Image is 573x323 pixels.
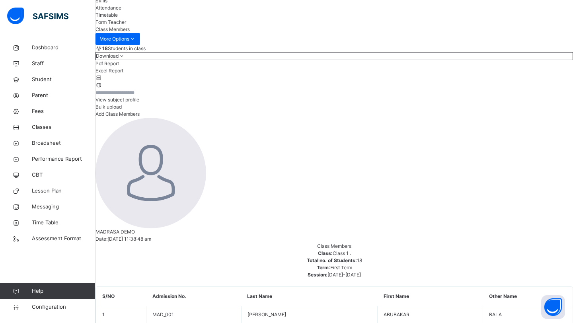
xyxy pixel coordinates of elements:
th: Admission No. [146,287,241,306]
span: Assessment Format [32,235,95,243]
span: Total no. of Students: [307,257,357,263]
span: Form Teacher [95,19,126,25]
span: Students in class [102,45,146,52]
span: Time Table [32,219,95,227]
span: Term: [317,265,330,270]
span: MADRASA DEMO [95,229,135,235]
img: default.svg [95,118,206,228]
th: Last Name [241,287,377,306]
span: Parent [32,91,95,99]
span: Dashboard [32,44,95,52]
span: Session: [308,272,327,278]
li: dropdown-list-item-null-1 [95,67,573,74]
li: dropdown-list-item-null-0 [95,60,573,67]
span: First Term [330,265,352,270]
span: Date: [95,236,107,242]
span: Student [32,76,95,84]
span: Download [96,53,119,59]
th: First Name [378,287,483,306]
span: Attendance [95,5,121,11]
th: S/NO [96,287,146,306]
span: Timetable [95,12,118,18]
span: Messaging [32,203,95,211]
span: Class: [318,250,333,256]
span: [DATE]-[DATE] [327,272,361,278]
span: More Options [99,35,136,43]
span: Class Members [317,243,351,249]
th: Other Name [483,287,573,306]
span: CBT [32,171,95,179]
span: Fees [32,107,95,115]
span: Help [32,287,95,295]
span: [DATE] 11:38:48 am [107,236,151,242]
span: Class 1 . [333,250,351,256]
button: Open asap [541,295,565,319]
b: 18 [102,45,108,51]
span: View subject profile [95,97,139,103]
span: Broadsheet [32,139,95,147]
span: Add Class Members [95,111,140,117]
span: Lesson Plan [32,187,95,195]
span: Classes [32,123,95,131]
span: Configuration [32,303,95,311]
img: safsims [7,8,68,24]
span: 18 [357,257,362,263]
span: Staff [32,60,95,68]
span: Bulk upload [95,104,122,110]
span: Performance Report [32,155,95,163]
span: Class Members [95,26,130,32]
